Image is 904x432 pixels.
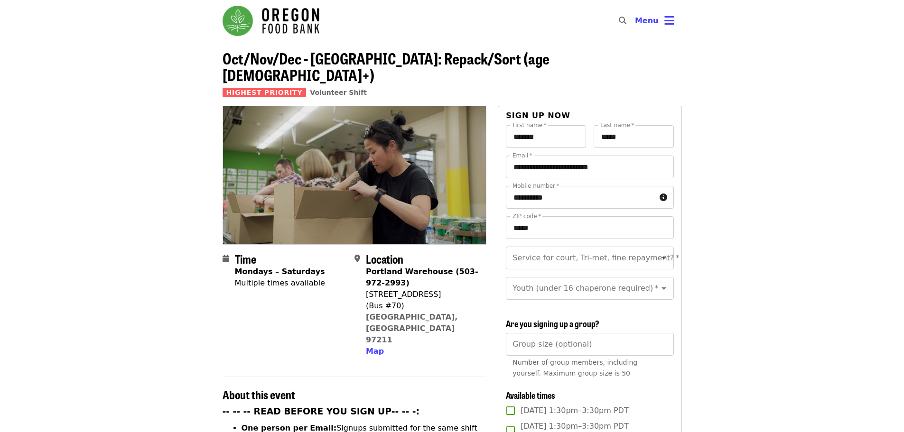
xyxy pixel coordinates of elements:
[506,156,673,178] input: Email
[223,47,550,86] span: Oct/Nov/Dec - [GEOGRAPHIC_DATA]: Repack/Sort (age [DEMOGRAPHIC_DATA]+)
[632,9,640,32] input: Search
[366,300,479,312] div: (Bus #70)
[660,193,667,202] i: circle-info icon
[506,186,655,209] input: Mobile number
[506,317,599,330] span: Are you signing up a group?
[635,16,659,25] span: Menu
[223,106,486,244] img: Oct/Nov/Dec - Portland: Repack/Sort (age 8+) organized by Oregon Food Bank
[354,254,360,263] i: map-marker-alt icon
[223,386,295,403] span: About this event
[366,346,384,357] button: Map
[366,289,479,300] div: [STREET_ADDRESS]
[521,405,628,416] span: [DATE] 1:30pm–3:30pm PDT
[506,216,673,239] input: ZIP code
[513,358,637,377] span: Number of group members, including yourself. Maximum group size is 50
[506,333,673,356] input: [object Object]
[223,254,229,263] i: calendar icon
[366,313,458,344] a: [GEOGRAPHIC_DATA], [GEOGRAPHIC_DATA] 97211
[600,122,634,128] label: Last name
[235,250,256,267] span: Time
[506,125,586,148] input: First name
[235,277,325,289] div: Multiple times available
[513,213,541,219] label: ZIP code
[513,183,559,189] label: Mobile number
[657,282,671,295] button: Open
[366,267,478,287] strong: Portland Warehouse (503-972-2993)
[506,111,570,120] span: Sign up now
[223,406,420,416] strong: -- -- -- READ BEFORE YOU SIGN UP-- -- -:
[619,16,626,25] i: search icon
[310,89,367,96] a: Volunteer Shift
[513,153,532,158] label: Email
[223,6,319,36] img: Oregon Food Bank - Home
[594,125,674,148] input: Last name
[223,88,307,97] span: Highest Priority
[657,251,671,265] button: Open
[664,14,674,28] i: bars icon
[627,9,682,32] button: Toggle account menu
[235,267,325,276] strong: Mondays – Saturdays
[366,250,403,267] span: Location
[366,347,384,356] span: Map
[506,389,555,401] span: Available times
[513,122,547,128] label: First name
